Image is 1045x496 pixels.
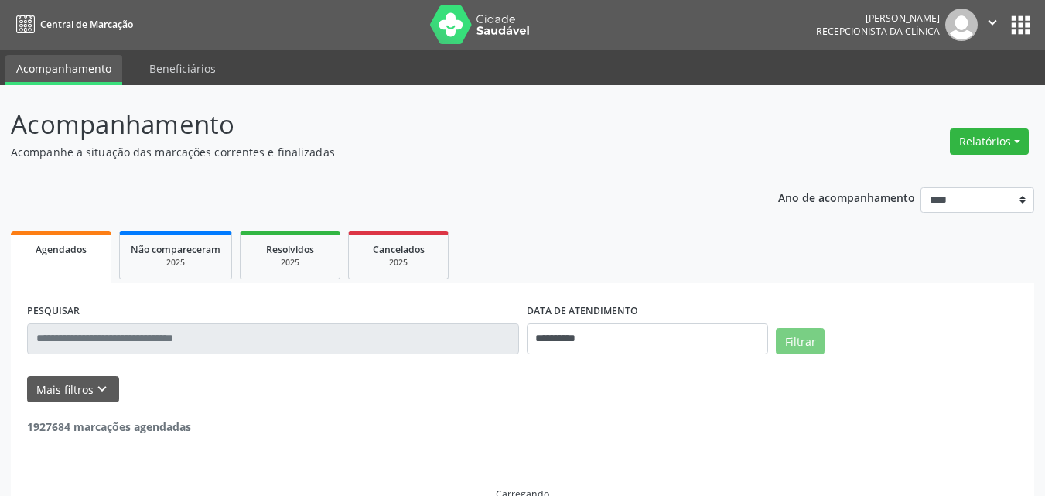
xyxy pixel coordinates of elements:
[816,25,940,38] span: Recepcionista da clínica
[816,12,940,25] div: [PERSON_NAME]
[36,243,87,256] span: Agendados
[94,381,111,398] i: keyboard_arrow_down
[138,55,227,82] a: Beneficiários
[360,257,437,269] div: 2025
[27,376,119,403] button: Mais filtroskeyboard_arrow_down
[131,243,220,256] span: Não compareceram
[984,14,1001,31] i: 
[40,18,133,31] span: Central de Marcação
[27,299,80,323] label: PESQUISAR
[131,257,220,269] div: 2025
[266,243,314,256] span: Resolvidos
[251,257,329,269] div: 2025
[11,144,727,160] p: Acompanhe a situação das marcações correntes e finalizadas
[1007,12,1034,39] button: apps
[778,187,915,207] p: Ano de acompanhamento
[527,299,638,323] label: DATA DE ATENDIMENTO
[11,105,727,144] p: Acompanhamento
[11,12,133,37] a: Central de Marcação
[945,9,978,41] img: img
[5,55,122,85] a: Acompanhamento
[27,419,191,434] strong: 1927684 marcações agendadas
[950,128,1029,155] button: Relatórios
[776,328,825,354] button: Filtrar
[978,9,1007,41] button: 
[373,243,425,256] span: Cancelados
